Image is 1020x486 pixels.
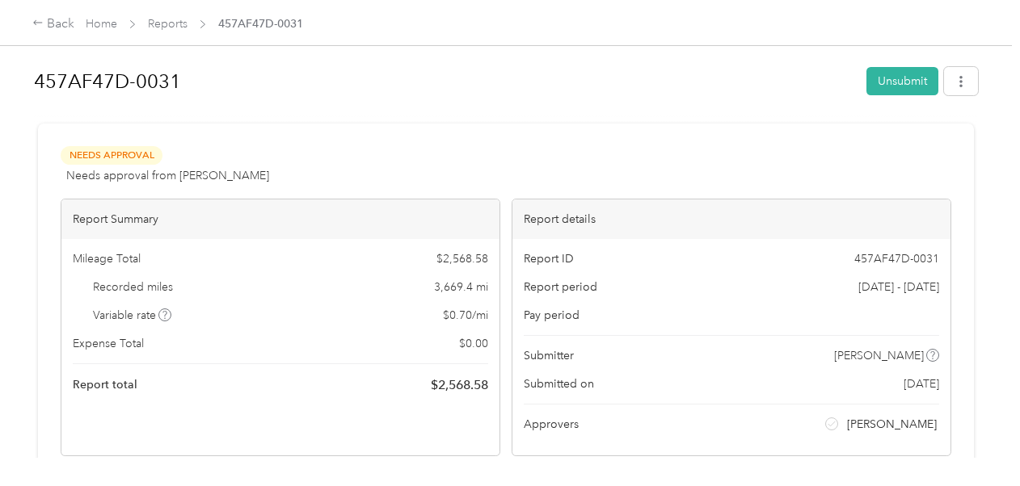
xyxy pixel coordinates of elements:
span: 457AF47D-0031 [854,250,939,267]
h1: 457AF47D-0031 [34,62,855,101]
span: Report period [524,279,597,295]
span: Report ID [524,250,574,267]
div: Back [32,15,74,34]
span: Recorded miles [93,279,173,295]
span: $ 0.00 [459,335,488,352]
span: Needs approval from [PERSON_NAME] [66,167,269,184]
div: Report Summary [61,199,499,239]
span: Submitted on [524,375,594,392]
span: $ 2,568.58 [436,250,488,267]
span: Submitter [524,347,574,364]
span: Report total [73,376,137,393]
iframe: Everlance-gr Chat Button Frame [929,396,1020,486]
a: Reports [148,17,188,31]
span: Expense Total [73,335,144,352]
span: $ 2,568.58 [431,375,488,395]
span: [PERSON_NAME] [847,416,937,433]
a: Home [86,17,117,31]
span: 457AF47D-0031 [218,15,303,32]
span: Needs Approval [61,146,162,165]
span: $ 0.70 / mi [443,307,488,324]
span: Mileage Total [73,250,141,267]
button: Unsubmit [866,67,938,95]
span: Pay period [524,307,580,324]
span: 3,669.4 mi [434,279,488,295]
span: Variable rate [93,307,172,324]
span: Approvers [524,416,579,433]
div: Report details [512,199,950,239]
span: [DATE] - [DATE] [858,279,939,295]
span: [DATE] [904,375,939,392]
span: [PERSON_NAME] [834,347,924,364]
